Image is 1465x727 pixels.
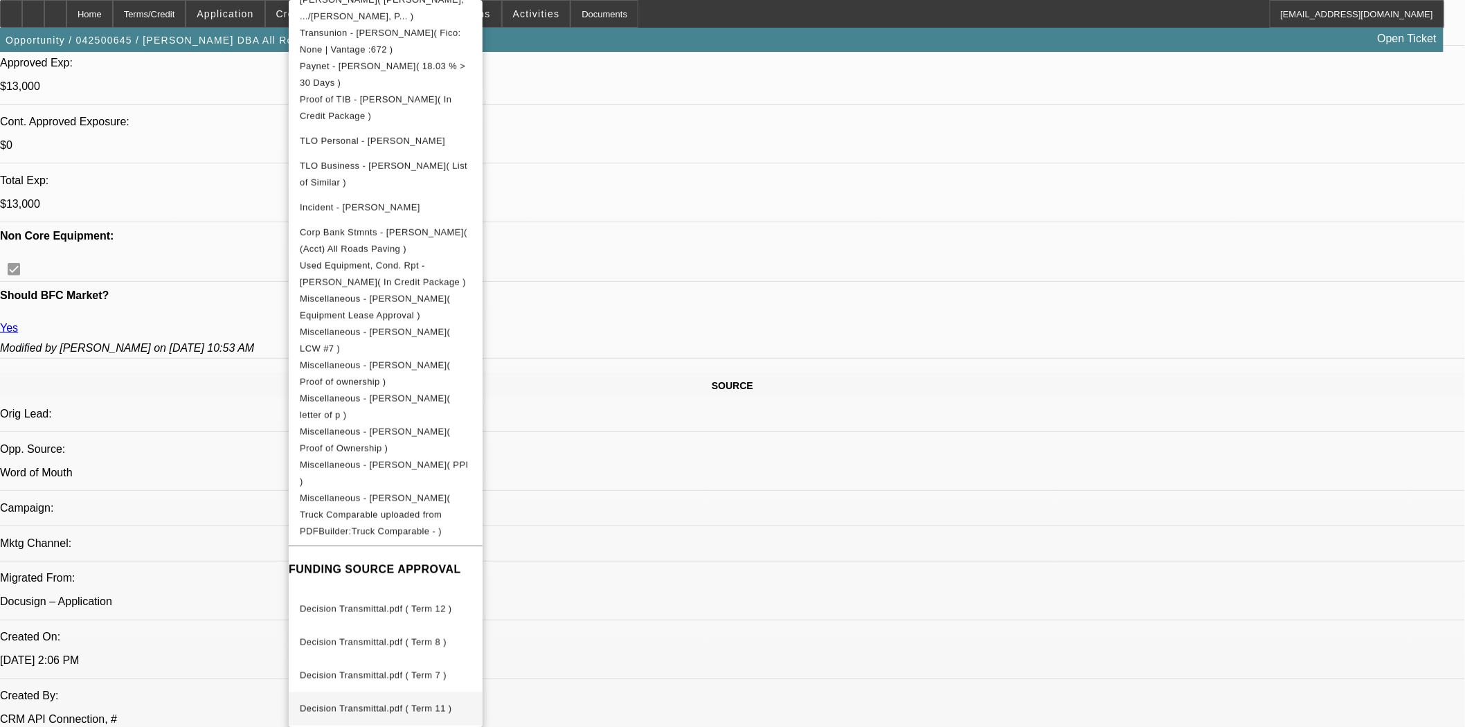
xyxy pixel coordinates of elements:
span: Paynet - [PERSON_NAME]( 18.03 % > 30 Days ) [300,61,465,88]
span: Incident - [PERSON_NAME] [300,202,420,213]
button: Decision Transmittal.pdf ( Term 12 ) [289,593,483,626]
button: Miscellaneous - Shane Stanley( Equipment Lease Approval ) [289,291,483,324]
span: Miscellaneous - [PERSON_NAME]( letter of p ) [300,393,450,420]
button: Decision Transmittal.pdf ( Term 11 ) [289,692,483,726]
span: Miscellaneous - [PERSON_NAME]( Equipment Lease Approval ) [300,294,450,321]
button: Decision Transmittal.pdf ( Term 8 ) [289,626,483,659]
h4: FUNDING SOURCE APPROVAL [289,562,483,578]
span: Decision Transmittal.pdf ( Term 11 ) [300,703,452,714]
span: Decision Transmittal.pdf ( Term 7 ) [300,670,447,681]
button: Miscellaneous - Shane Stanley( PPI ) [289,457,483,490]
span: Miscellaneous - [PERSON_NAME]( Proof of ownership ) [300,360,450,387]
span: Used Equipment, Cond. Rpt - [PERSON_NAME]( In Credit Package ) [300,260,466,287]
button: Incident - Stanley, Shane [289,191,483,224]
button: TLO Personal - Stanley, Shane [289,125,483,158]
span: TLO Personal - [PERSON_NAME] [300,136,445,146]
span: Corp Bank Stmnts - [PERSON_NAME]( (Acct) All Roads Paving ) [300,227,467,254]
button: Miscellaneous - Shane Stanley( LCW #7 ) [289,324,483,357]
button: Transunion - Stanley, Shane( Fico: None | Vantage :672 ) [289,25,483,58]
span: TLO Business - [PERSON_NAME]( List of Similar ) [300,161,467,188]
span: Miscellaneous - [PERSON_NAME]( Truck Comparable uploaded from PDFBuilder:Truck Comparable - ) [300,493,450,537]
span: Proof of TIB - [PERSON_NAME]( In Credit Package ) [300,94,451,121]
span: Decision Transmittal.pdf ( Term 8 ) [300,637,447,647]
button: Decision Transmittal.pdf ( Term 7 ) [289,659,483,692]
span: Miscellaneous - [PERSON_NAME]( LCW #7 ) [300,327,450,354]
button: Miscellaneous - Shane Stanley( Proof of ownership ) [289,357,483,391]
button: TLO Business - Shane Stanley( List of Similar ) [289,158,483,191]
span: Decision Transmittal.pdf ( Term 12 ) [300,604,452,614]
button: Miscellaneous - Shane Stanley( Truck Comparable uploaded from PDFBuilder:Truck Comparable - ) [289,490,483,540]
span: Miscellaneous - [PERSON_NAME]( PPI ) [300,460,469,487]
button: Miscellaneous - Shane Stanley( letter of p ) [289,391,483,424]
button: Paynet - Shane Stanley( 18.03 % > 30 Days ) [289,58,483,91]
span: Transunion - [PERSON_NAME]( Fico: None | Vantage :672 ) [300,28,461,55]
button: Used Equipment, Cond. Rpt - Shane Stanley( In Credit Package ) [289,258,483,291]
button: Proof of TIB - Shane Stanley( In Credit Package ) [289,91,483,125]
button: Miscellaneous - Shane Stanley( Proof of Ownership ) [289,424,483,457]
button: Corp Bank Stmnts - Shane Stanley( (Acct) All Roads Paving ) [289,224,483,258]
span: Miscellaneous - [PERSON_NAME]( Proof of Ownership ) [300,427,450,454]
